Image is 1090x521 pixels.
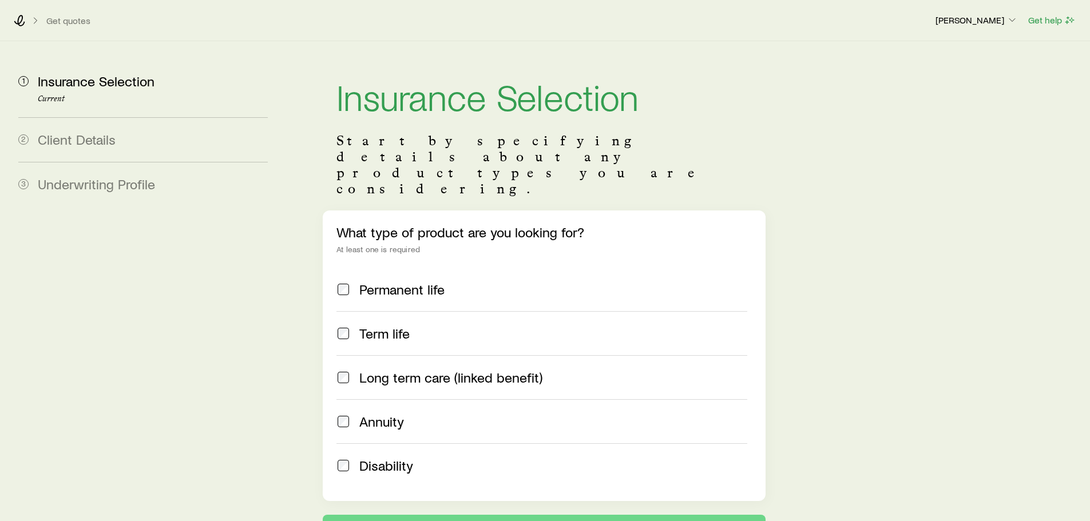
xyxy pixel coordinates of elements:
[936,14,1018,26] p: [PERSON_NAME]
[46,15,91,26] button: Get quotes
[18,179,29,189] span: 3
[359,458,413,474] span: Disability
[38,94,268,104] p: Current
[336,224,751,240] p: What type of product are you looking for?
[18,134,29,145] span: 2
[338,284,349,295] input: Permanent life
[935,14,1018,27] button: [PERSON_NAME]
[359,325,410,341] span: Term life
[359,281,445,297] span: Permanent life
[336,78,751,114] h1: Insurance Selection
[359,369,542,385] span: Long term care (linked benefit)
[338,328,349,339] input: Term life
[18,76,29,86] span: 1
[38,176,155,192] span: Underwriting Profile
[338,372,349,383] input: Long term care (linked benefit)
[338,460,349,471] input: Disability
[336,133,751,197] p: Start by specifying details about any product types you are considering.
[338,416,349,427] input: Annuity
[38,131,116,148] span: Client Details
[1028,14,1076,27] button: Get help
[336,245,751,254] div: At least one is required
[359,413,404,429] span: Annuity
[38,73,154,89] span: Insurance Selection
